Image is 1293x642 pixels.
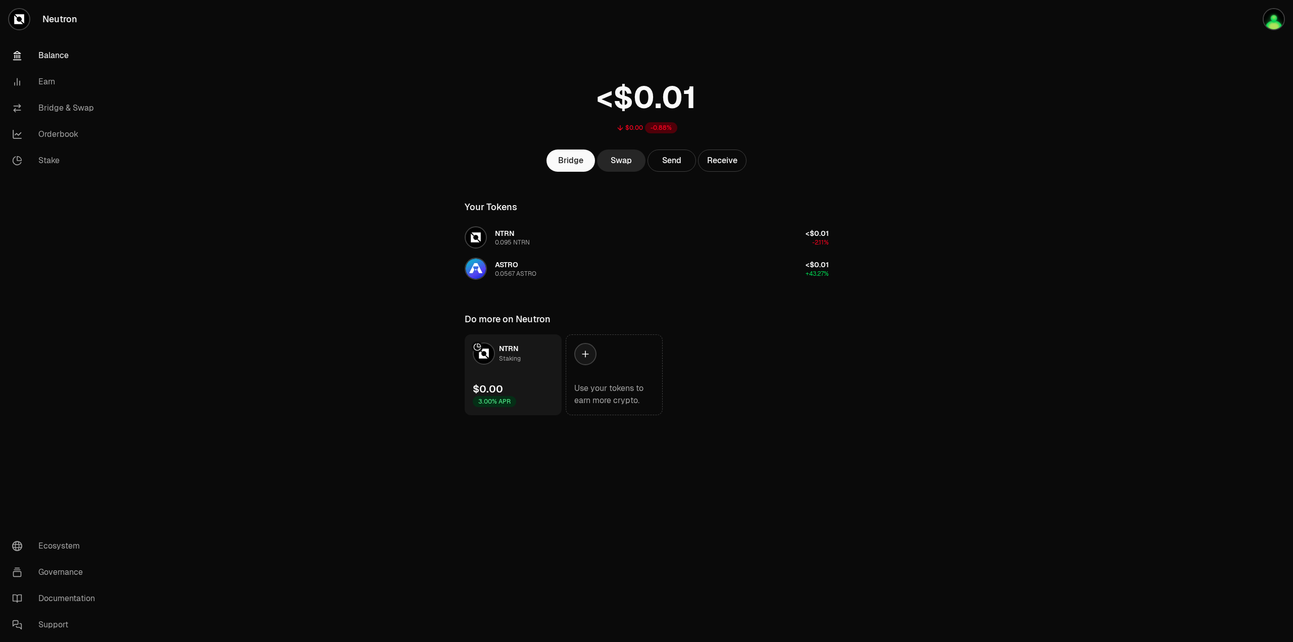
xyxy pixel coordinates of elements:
button: Send [648,150,696,172]
span: NTRN [499,344,518,353]
img: ndlss [1264,9,1284,29]
div: Use your tokens to earn more crypto. [574,382,654,407]
a: Support [4,612,109,638]
a: Earn [4,69,109,95]
span: +43.27% [806,270,829,278]
span: <$0.01 [806,229,829,238]
div: $0.00 [625,124,643,132]
a: Bridge & Swap [4,95,109,121]
a: Swap [597,150,645,172]
button: ASTRO LogoASTRO0.0567 ASTRO<$0.01+43.27% [459,254,835,284]
div: Staking [499,354,521,364]
a: Use your tokens to earn more crypto. [566,334,663,415]
img: NTRN Logo [474,343,494,364]
a: Balance [4,42,109,69]
span: NTRN [495,229,514,238]
button: Receive [698,150,747,172]
a: NTRN LogoNTRNStaking$0.003.00% APR [465,334,562,415]
div: $0.00 [473,382,503,396]
a: Documentation [4,585,109,612]
a: Governance [4,559,109,585]
div: 0.095 NTRN [495,238,530,246]
button: NTRN LogoNTRN0.095 NTRN<$0.01-2.11% [459,222,835,253]
img: NTRN Logo [466,227,486,248]
a: Ecosystem [4,533,109,559]
div: 0.0567 ASTRO [495,270,536,278]
span: <$0.01 [806,260,829,269]
div: Do more on Neutron [465,312,551,326]
div: 3.00% APR [473,396,516,407]
div: -0.88% [645,122,677,133]
a: Stake [4,147,109,174]
span: -2.11% [812,238,829,246]
a: Orderbook [4,121,109,147]
span: ASTRO [495,260,518,269]
a: Bridge [546,150,595,172]
div: Your Tokens [465,200,517,214]
img: ASTRO Logo [466,259,486,279]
